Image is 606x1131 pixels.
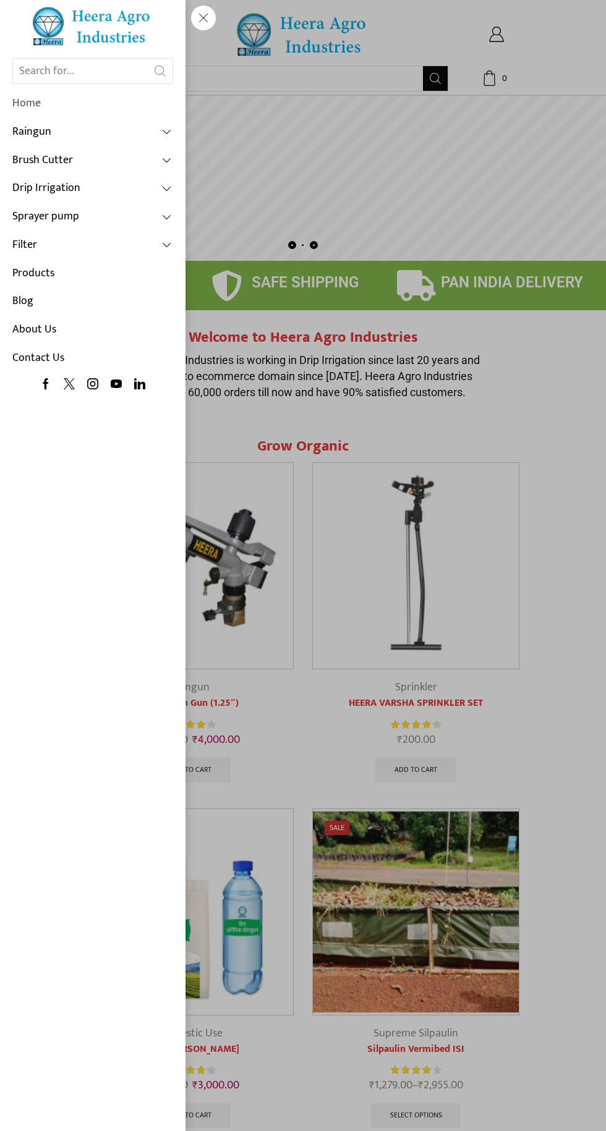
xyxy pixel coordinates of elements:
[12,231,173,260] a: Filter
[148,59,173,83] button: Search button
[12,90,173,118] a: Home
[12,316,173,344] a: About Us
[12,174,173,203] a: Drip Irrigation
[12,260,173,288] a: Products
[13,59,148,83] input: Search for...
[12,203,173,231] a: Sprayer pump
[12,118,173,146] a: Raingun
[12,287,173,316] a: Blog
[12,344,173,373] a: Contact Us
[12,146,173,175] a: Brush Cutter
